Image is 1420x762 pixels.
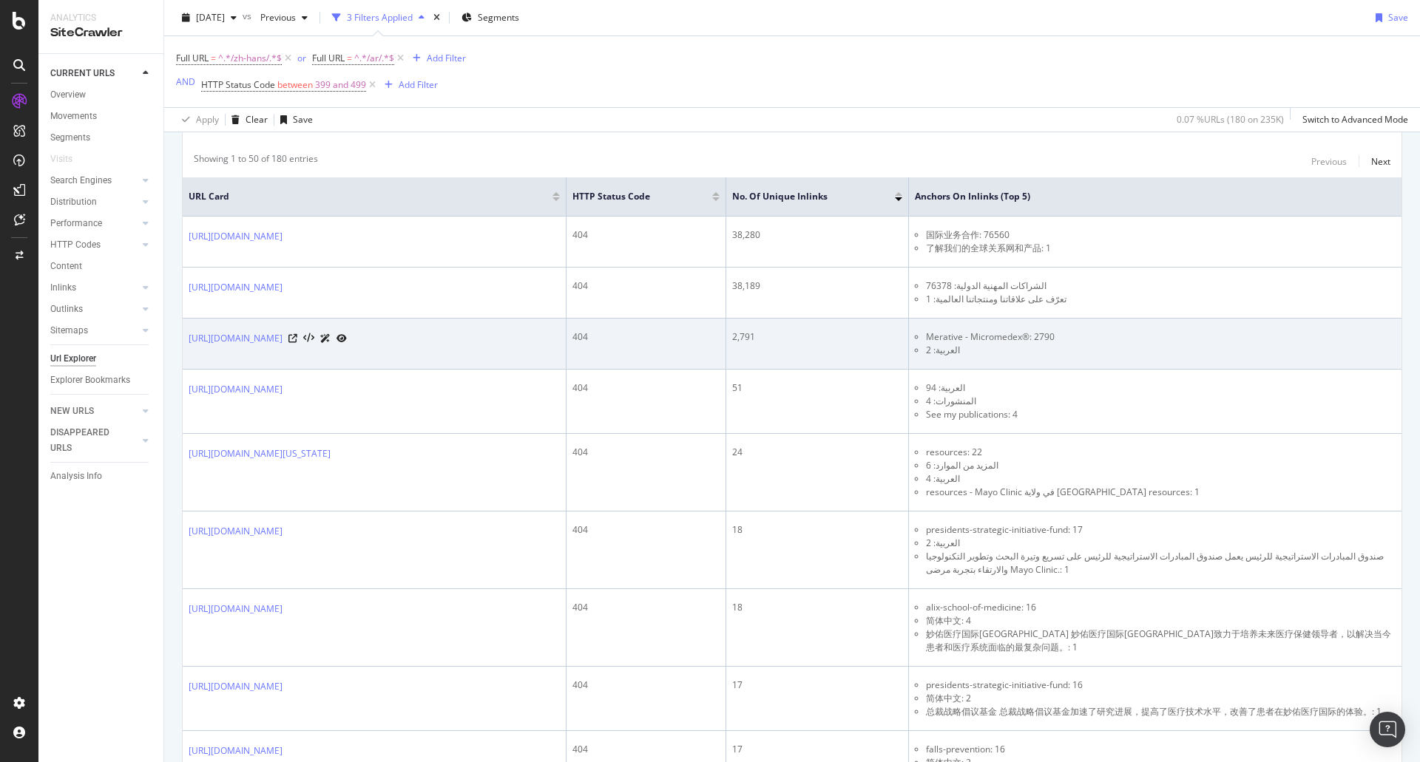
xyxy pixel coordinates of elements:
[50,66,138,81] a: CURRENT URLS
[254,6,314,30] button: Previous
[926,279,1396,293] li: الشراكات المهنية الدولية: 76378
[926,627,1396,654] li: 妙佑医疗国际[GEOGRAPHIC_DATA] 妙佑医疗国际[GEOGRAPHIC_DATA]致力于培养未来医疗保健领导者，以解决当今患者和医疗系统面临的最复杂问题。: 1
[732,330,903,344] div: 2,791
[315,75,366,95] span: 399 and 499
[926,381,1396,395] li: العربية: 94
[189,524,283,539] a: [URL][DOMAIN_NAME]
[732,446,903,459] div: 24
[1370,712,1405,747] div: Open Intercom Messenger
[189,382,283,397] a: [URL][DOMAIN_NAME]
[50,280,76,296] div: Inlinks
[1388,11,1408,24] div: Save
[50,404,138,419] a: NEW URLS
[303,333,314,344] button: View HTML Source
[732,279,903,293] div: 38,189
[50,152,72,167] div: Visits
[50,469,153,484] a: Analysis Info
[572,190,690,203] span: HTTP Status Code
[1371,155,1390,168] div: Next
[50,351,96,367] div: Url Explorer
[926,523,1396,537] li: presidents-strategic-initiative-fund: 17
[50,87,153,103] a: Overview
[1302,113,1408,126] div: Switch to Advanced Mode
[226,108,268,132] button: Clear
[176,6,243,30] button: [DATE]
[176,108,219,132] button: Apply
[50,66,115,81] div: CURRENT URLS
[732,743,903,756] div: 17
[732,678,903,692] div: 17
[732,601,903,614] div: 18
[50,425,138,456] a: DISAPPEARED URLS
[196,11,225,24] span: 2025 Sep. 3rd
[926,472,1396,486] li: العربية: 4
[50,373,130,388] div: Explorer Bookmarks
[926,601,1396,614] li: alix-school-of-medicine: 16
[926,486,1396,499] li: resources - Mayo Clinic في ولاية [GEOGRAPHIC_DATA] resources: 1
[1177,113,1284,126] div: 0.07 % URLs ( 180 on 235K )
[50,194,138,210] a: Distribution
[427,52,466,64] div: Add Filter
[189,280,283,295] a: [URL][DOMAIN_NAME]
[926,550,1396,576] li: صندوق المبادرات الاستراتيجية للرئيس يعمل صندوق المبادرات الاستراتيجية للرئيس على تسريع وتيرة البح...
[189,744,283,758] a: [URL][DOMAIN_NAME]
[572,678,720,692] div: 404
[176,75,195,88] div: AND
[1296,108,1408,132] button: Switch to Advanced Mode
[572,279,720,293] div: 404
[189,331,283,346] a: [URL][DOMAIN_NAME]
[926,242,1396,255] li: 了解我们的全球关系网和产品: 1
[399,78,438,91] div: Add Filter
[201,78,275,91] span: HTTP Status Code
[1370,6,1408,30] button: Save
[50,404,94,419] div: NEW URLS
[196,113,219,126] div: Apply
[926,705,1396,718] li: 总裁战略倡议基金 总裁战略倡议基金加速了研究进展，提高了医疗技术水平，改善了患者在妙佑医疗国际的体验。: 1
[277,78,313,91] span: between
[1371,152,1390,170] button: Next
[254,11,296,24] span: Previous
[189,602,283,616] a: [URL][DOMAIN_NAME]
[50,216,102,231] div: Performance
[50,323,138,339] a: Sitemaps
[189,446,331,461] a: [URL][DOMAIN_NAME][US_STATE]
[926,330,1396,344] li: Merative - Micromedex®: 2790
[189,190,549,203] span: URL Card
[194,152,318,170] div: Showing 1 to 50 of 180 entries
[50,323,88,339] div: Sitemaps
[572,523,720,537] div: 404
[926,408,1396,421] li: See my publications: 4
[50,280,138,296] a: Inlinks
[926,395,1396,408] li: المنشورات: 4
[572,330,720,344] div: 404
[50,351,153,367] a: Url Explorer
[50,109,97,124] div: Movements
[50,87,86,103] div: Overview
[293,113,313,126] div: Save
[926,293,1396,306] li: تعرّف على علاقاتنا ومنتجاتنا العالمية: 1
[926,537,1396,550] li: العربية: 2
[926,446,1396,459] li: resources: 22
[478,11,519,24] span: Segments
[50,259,82,274] div: Content
[572,743,720,756] div: 404
[379,76,438,94] button: Add Filter
[732,228,903,242] div: 38,280
[312,52,345,64] span: Full URL
[50,173,138,188] a: Search Engines
[926,344,1396,357] li: العربية: 2
[50,302,83,317] div: Outlinks
[572,601,720,614] div: 404
[50,259,153,274] a: Content
[732,190,873,203] span: No. of Unique Inlinks
[50,24,152,41] div: SiteCrawler
[246,113,268,126] div: Clear
[732,523,903,537] div: 18
[297,51,306,65] button: or
[354,48,394,69] span: ^.*/ar/.*$
[50,173,112,188] div: Search Engines
[50,12,152,24] div: Analytics
[926,692,1396,705] li: 简体中文: 2
[50,194,97,210] div: Distribution
[176,75,195,89] button: AND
